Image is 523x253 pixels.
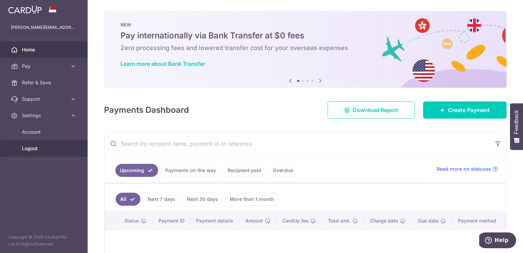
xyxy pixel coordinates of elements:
span: Feedback [513,110,520,134]
span: Create Payment [448,106,490,114]
iframe: Opens a widget where you can find more information [479,232,516,250]
span: Status [124,217,139,224]
a: Learn more about Bank Transfer [120,60,205,67]
img: Bank transfer banner [104,11,507,88]
span: Refer & Save [22,79,67,86]
th: Payment method [452,212,506,230]
span: Settings [22,112,67,119]
img: CardUp [8,5,42,14]
span: Account [22,129,67,135]
span: Read more on statuses [437,166,491,172]
a: Create Payment [423,101,507,119]
span: Charge date [370,217,398,224]
a: Next 30 days [182,193,222,206]
span: Due date [418,217,438,224]
a: Payments on the way [161,164,220,177]
a: Read more on statuses [437,166,498,172]
h6: Zero processing fees and lowered transfer cost for your overseas expenses [120,44,490,52]
h4: Payments Dashboard [104,104,189,116]
span: Pay [22,63,67,70]
th: Payment ID [153,212,191,230]
span: Support [22,96,67,103]
p: [PERSON_NAME][EMAIL_ADDRESS][DOMAIN_NAME] [11,24,77,31]
span: CardUp fee [282,217,308,224]
p: NEW [120,22,490,27]
span: Download Report [353,106,398,114]
a: Overdue [268,164,297,177]
span: Logout [22,145,67,152]
a: Download Report [328,101,415,119]
a: All [116,193,140,206]
button: Feedback - Show survey [510,103,523,150]
span: Amount [245,217,263,224]
input: Search by recipient name, payment id or reference [104,133,490,155]
a: Next 7 days [143,193,180,206]
a: More than 1 month [225,193,279,206]
span: Total amt. [328,217,350,224]
a: Recipient paid [223,164,266,177]
th: Payment details [191,212,240,230]
h5: Pay internationally via Bank Transfer at $0 fees [120,30,490,41]
a: Upcoming [115,164,158,177]
span: Home [22,46,67,53]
